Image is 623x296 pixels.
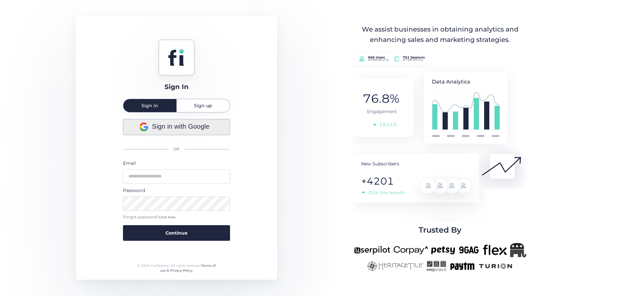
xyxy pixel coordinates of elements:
img: corpay-new.png [394,243,428,257]
img: heritagetile-new.png [367,261,423,272]
tspan: +4201 [361,175,394,187]
img: flex-new.png [483,243,507,257]
div: © 2024 FullSession. All rights reserved. [134,263,218,273]
div: Sign In [165,82,189,92]
span: Trusted By [419,224,461,236]
img: paytm-new.png [450,261,475,272]
span: Click here [159,215,176,219]
tspan: 76.8% [363,91,400,106]
button: Continue [123,225,230,241]
img: turion-new.png [478,261,513,272]
div: Forgot password? [123,214,230,220]
span: Continue [165,229,188,237]
img: 9gag-new.png [458,243,480,257]
tspan: 18,21% [379,122,397,127]
span: Sign in with Google [152,122,210,132]
span: Sign up [194,103,212,108]
tspan: Data Analytics [432,79,470,85]
div: OR [123,142,230,156]
tspan: of 668 (90.0 %) [368,58,389,62]
tspan: New Subscribers [361,161,399,167]
tspan: of 768 (99.1%) [403,58,423,62]
img: userpilot-new.png [354,243,390,257]
img: easyprojects-new.png [426,261,446,272]
tspan: 761 Sessions [403,56,425,60]
img: Republicanlogo-bw.png [510,243,526,257]
tspan: 666 Users [368,56,385,60]
div: Password [123,187,230,194]
tspan: Engagement [367,109,397,114]
tspan: 32% this month [368,190,405,196]
div: Email [123,160,230,167]
span: Sign in [141,103,158,108]
img: petsy-new.png [431,243,455,257]
div: We assist businesses in obtaining analytics and enhancing sales and marketing strategies. [354,24,526,45]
